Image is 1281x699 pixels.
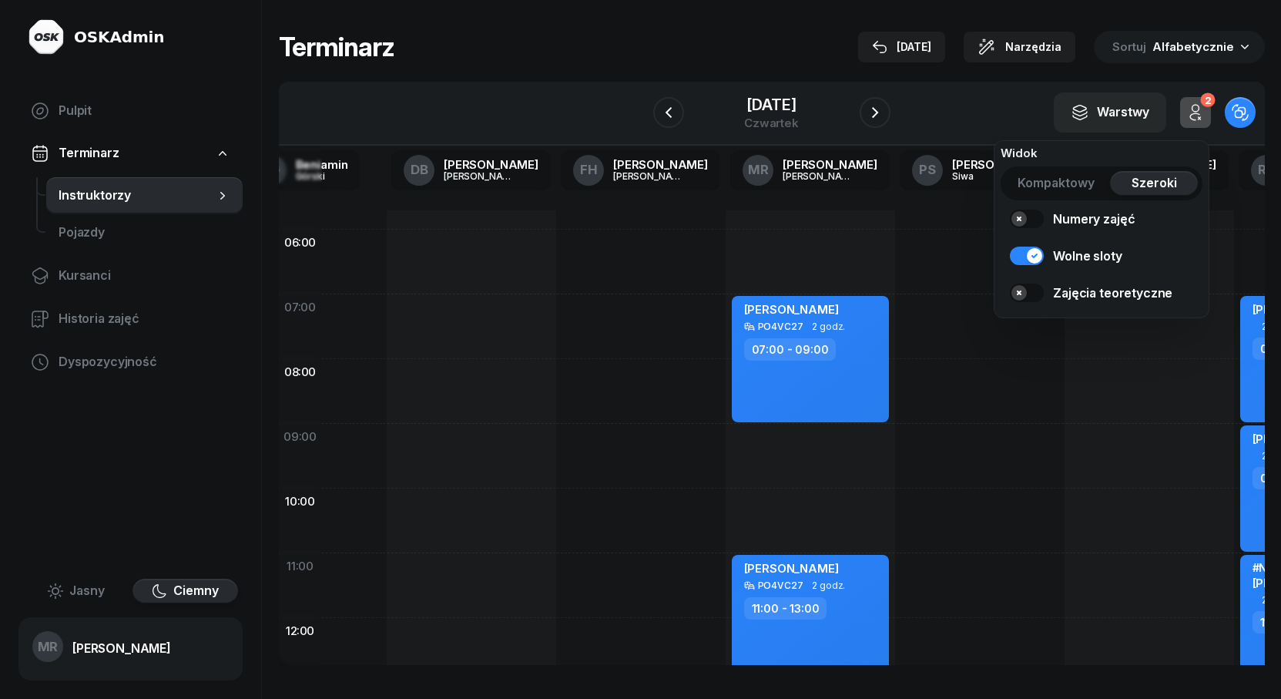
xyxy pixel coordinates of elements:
[18,92,243,129] a: Pulpit
[613,159,708,170] div: [PERSON_NAME]
[1053,284,1172,302] div: Zajęcia teoretyczne
[391,150,551,190] a: DB[PERSON_NAME][PERSON_NAME]
[1071,102,1149,123] div: Warstwy
[1112,37,1149,57] span: Sortuj
[758,321,803,331] div: PO4VC27
[1053,210,1135,228] div: Numery zajęć
[444,159,538,170] div: [PERSON_NAME]
[580,163,598,176] span: FH
[132,579,239,603] button: Ciemny
[1094,31,1265,63] button: Sortuj Alfabetycznie
[444,171,518,181] div: [PERSON_NAME]
[173,581,219,601] span: Ciemny
[744,117,799,129] div: czwartek
[1018,173,1095,193] span: Kompaktowy
[744,97,799,113] div: [DATE]
[1053,247,1122,265] div: Wolne sloty
[38,640,59,654] span: MR
[74,26,164,48] div: OSKAdmin
[23,579,129,603] button: Jasny
[1258,163,1275,176] span: RS
[59,143,119,163] span: Terminarz
[279,340,322,405] div: 08:00
[858,32,945,62] button: [DATE]
[279,210,322,275] div: 06:00
[28,18,65,55] img: logo-light@2x.png
[411,163,428,176] span: DB
[18,344,243,381] a: Dyspozycyjność
[46,214,243,251] a: Pojazdy
[59,223,230,243] span: Pojazdy
[1054,92,1166,133] button: Warstwy
[952,171,1026,181] div: Siwa
[613,171,687,181] div: [PERSON_NAME]
[279,534,322,599] div: 11:00
[18,136,243,171] a: Terminarz
[900,150,1059,190] a: PS[PERSON_NAME]Siwa
[952,159,1047,170] div: [PERSON_NAME]
[748,163,769,176] span: MR
[1180,97,1211,128] button: 2
[744,597,827,620] div: 11:00 - 13:00
[46,177,243,214] a: Instruktorzy
[59,352,230,372] span: Dyspozycyjność
[279,405,322,469] div: 09:00
[812,580,845,591] span: 2 godz.
[964,32,1075,62] button: Narzędzia
[1132,173,1177,193] span: Szeroki
[730,150,890,190] a: MR[PERSON_NAME][PERSON_NAME]
[18,257,243,294] a: Kursanci
[783,159,877,170] div: [PERSON_NAME]
[72,642,171,654] div: [PERSON_NAME]
[744,302,839,317] span: [PERSON_NAME]
[279,275,322,340] div: 07:00
[872,38,931,56] div: [DATE]
[69,581,105,601] span: Jasny
[279,33,394,61] h1: Terminarz
[18,301,243,338] a: Historia zajęć
[1005,38,1061,56] span: Narzędzia
[1110,171,1198,196] button: Szeroki
[744,338,837,361] div: 07:00 - 09:00
[1200,93,1215,108] div: 2
[59,186,215,206] span: Instruktorzy
[59,101,230,121] span: Pulpit
[59,266,230,286] span: Kursanci
[783,171,857,181] div: [PERSON_NAME]
[919,163,936,176] span: PS
[758,580,803,590] div: PO4VC27
[744,561,839,576] span: [PERSON_NAME]
[1005,171,1107,196] button: Kompaktowy
[561,150,720,190] a: FH[PERSON_NAME][PERSON_NAME]
[812,321,845,332] span: 2 godz.
[279,469,322,534] div: 10:00
[1152,39,1234,54] span: Alfabetycznie
[59,309,230,329] span: Historia zajęć
[279,599,322,664] div: 12:00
